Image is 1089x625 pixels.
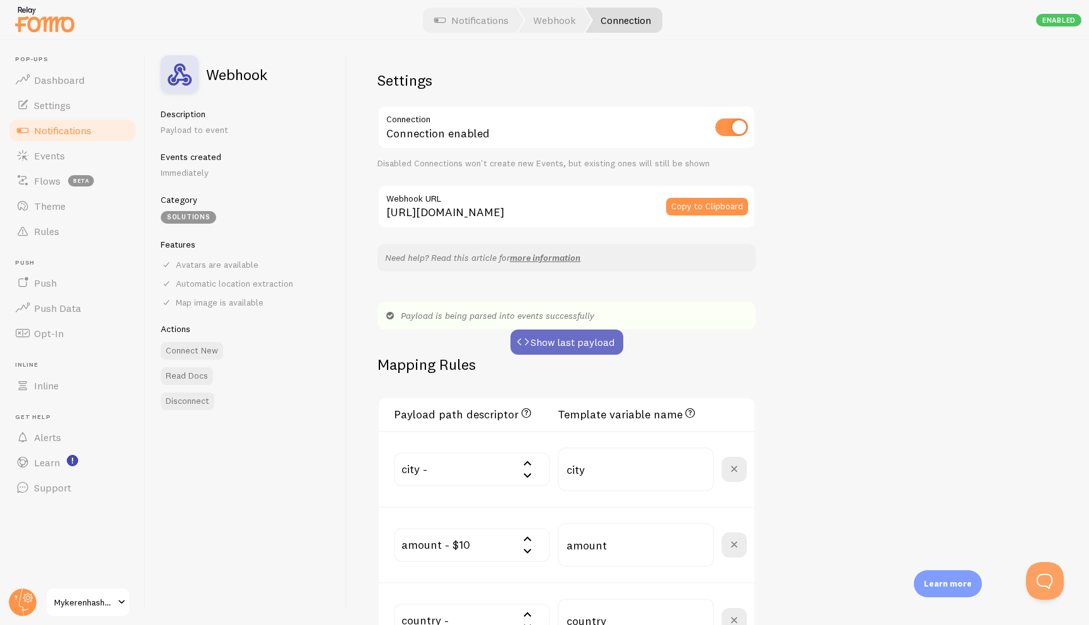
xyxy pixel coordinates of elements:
h3: Template variable name [558,406,698,421]
p: Learn more [924,578,972,590]
div: Payload is being parsed into events successfully [377,302,756,330]
div: Map image is available [161,297,331,308]
span: Mykerenhashana [54,595,114,610]
a: Events [8,143,137,168]
a: Opt-In [8,321,137,346]
a: Flows beta [8,168,137,193]
span: Theme [34,200,66,212]
div: Solutions [161,211,216,224]
h5: Description [161,108,331,120]
p: Need help? Read this article for [385,251,748,264]
span: Flows [34,175,60,187]
img: fomo-relay-logo-orange.svg [13,3,76,35]
span: Inline [34,379,59,392]
span: Push Data [34,302,81,314]
input: first_name [558,447,714,491]
p: Immediately [161,166,331,179]
div: Avatars are available [161,259,331,270]
span: Alerts [34,431,61,444]
span: Opt-In [34,327,64,340]
h2: Webhook [206,67,267,82]
button: Disconnect [161,393,214,410]
label: Webhook URL [377,185,756,206]
span: Dashboard [34,74,84,86]
a: more information [510,252,580,263]
span: Get Help [15,413,137,421]
span: Notifications [34,124,91,137]
div: city - [394,452,435,496]
span: Rules [34,225,59,238]
span: Push [15,259,137,267]
span: Events [34,149,65,162]
a: Mykerenhashana [45,587,130,617]
h5: Events created [161,151,331,163]
h3: Payload path descriptor [394,406,550,421]
a: Alerts [8,425,137,450]
span: Settings [34,99,71,112]
span: Pop-ups [15,55,137,64]
input: first_name [558,523,714,567]
a: Notifications [8,118,137,143]
span: Learn [34,456,60,469]
span: Support [34,481,71,494]
button: Connect New [161,342,223,360]
div: Learn more [914,570,982,597]
div: Connection enabled [377,105,756,151]
a: Dashboard [8,67,137,93]
svg: <p>Watch New Feature Tutorials!</p> [67,455,78,466]
a: Support [8,475,137,500]
h5: Actions [161,323,331,335]
div: Automatic location extraction [161,278,331,289]
a: Read Docs [161,367,213,385]
span: beta [68,175,94,186]
div: Disabled Connections won't create new Events, but existing ones will still be shown [377,158,756,169]
iframe: Help Scout Beacon - Open [1026,562,1064,600]
h2: Settings [377,71,756,90]
span: Inline [15,361,137,369]
span: Push [34,277,57,289]
div: amount - $10 [394,528,478,572]
a: Rules [8,219,137,244]
h2: Mapping Rules [377,355,476,374]
button: Copy to Clipboard [666,198,748,215]
img: fomo_icons_custom_webhook.svg [161,55,199,93]
h5: Category [161,194,331,205]
button: Show last payload [510,330,623,355]
a: Settings [8,93,137,118]
p: Payload to event [161,123,331,136]
a: Learn [8,450,137,475]
a: Push [8,270,137,295]
h5: Features [161,239,331,250]
a: Theme [8,193,137,219]
a: Push Data [8,295,137,321]
a: Inline [8,373,137,398]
